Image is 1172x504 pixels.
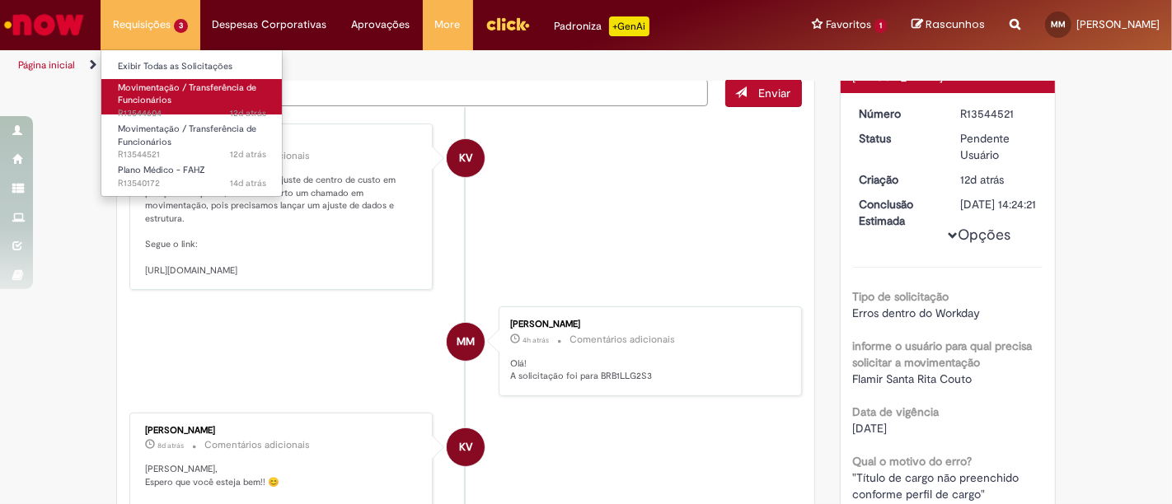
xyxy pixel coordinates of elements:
textarea: Digite sua mensagem aqui... [129,79,708,106]
div: Pendente Usuário [960,130,1037,163]
span: "Título de cargo não preenchido conforme perfil de cargo" [853,470,1023,502]
b: Data de vigência [853,404,940,419]
span: Rascunhos [926,16,985,32]
span: R13544604 [118,107,266,120]
span: 1 [874,19,887,33]
small: Comentários adicionais [570,333,675,347]
img: ServiceNow [2,8,87,41]
span: 14d atrás [230,177,266,189]
span: [PERSON_NAME] [1076,17,1160,31]
span: 8d atrás [157,441,184,450]
span: Plano Médico - FAHZ [118,164,205,176]
a: Página inicial [18,58,75,72]
p: Olá! A solicitação foi para BRB1LLG2S3 [510,357,785,383]
span: MM [1051,19,1066,30]
a: Exibir Todas as Solicitações [101,58,283,76]
span: 12d atrás [230,107,266,119]
ul: Trilhas de página [12,50,769,81]
dt: Criação [847,171,949,188]
small: Comentários adicionais [204,438,310,452]
span: More [435,16,461,33]
span: R13544521 [118,148,266,161]
div: 17/09/2025 15:56:45 [960,171,1037,188]
span: Aprovações [352,16,410,33]
div: R13544521 [960,105,1037,122]
span: Erros dentro do Workday [853,306,981,320]
div: [PERSON_NAME] [145,426,420,436]
a: Aberto R13544521 : Movimentação / Transferência de Funcionários [101,120,283,156]
time: 17/09/2025 15:56:46 [230,148,266,161]
b: Qual o motivo do erro? [853,454,973,469]
span: Requisições [113,16,171,33]
div: [DATE] 14:24:21 [960,196,1037,212]
a: Rascunhos [912,17,985,33]
span: MM [457,322,475,362]
span: Flamir Santa Rita Couto [853,371,973,386]
dt: Número [847,105,949,122]
button: Enviar [725,79,802,107]
time: 17/09/2025 16:08:16 [230,107,266,119]
dt: Conclusão Estimada [847,196,949,229]
span: 12d atrás [960,172,1004,187]
div: Padroniza [555,16,649,36]
div: Karine Vieira [447,428,485,466]
b: informe o usuário para qual precisa solicitar a movimentação [853,338,1033,370]
time: 17/09/2025 15:56:45 [960,172,1004,187]
span: [DATE] [853,421,888,436]
span: Movimentação / Transferência de Funcionários [118,123,256,148]
dt: Status [847,130,949,147]
p: [PERSON_NAME], para solicitar ajuste de centro de custo em posições ocupadas, deve ser aberto um ... [145,174,420,278]
img: click_logo_yellow_360x200.png [485,12,530,36]
time: 22/09/2025 09:26:07 [157,441,184,450]
time: 29/09/2025 11:53:39 [523,335,549,345]
div: [PERSON_NAME] [510,320,785,329]
span: KV [459,138,472,178]
span: Enviar [759,86,791,100]
span: Favoritos [826,16,871,33]
span: 12d atrás [230,148,266,161]
span: 3 [174,19,188,33]
div: Mariana Aragao De Medeiros [447,323,485,361]
span: Movimentação / Transferência de Funcionários [118,82,256,107]
span: Despesas Corporativas [213,16,327,33]
p: +GenAi [609,16,649,36]
a: Aberto R13544604 : Movimentação / Transferência de Funcionários [101,79,283,114]
div: Karine Vieira [447,139,485,177]
ul: Requisições [101,49,283,197]
span: 4h atrás [523,335,549,345]
b: Tipo de solicitação [853,289,949,304]
a: Aberto R13540172 : Plano Médico - FAHZ [101,161,283,192]
span: KV [459,427,472,467]
span: R13540172 [118,177,266,190]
